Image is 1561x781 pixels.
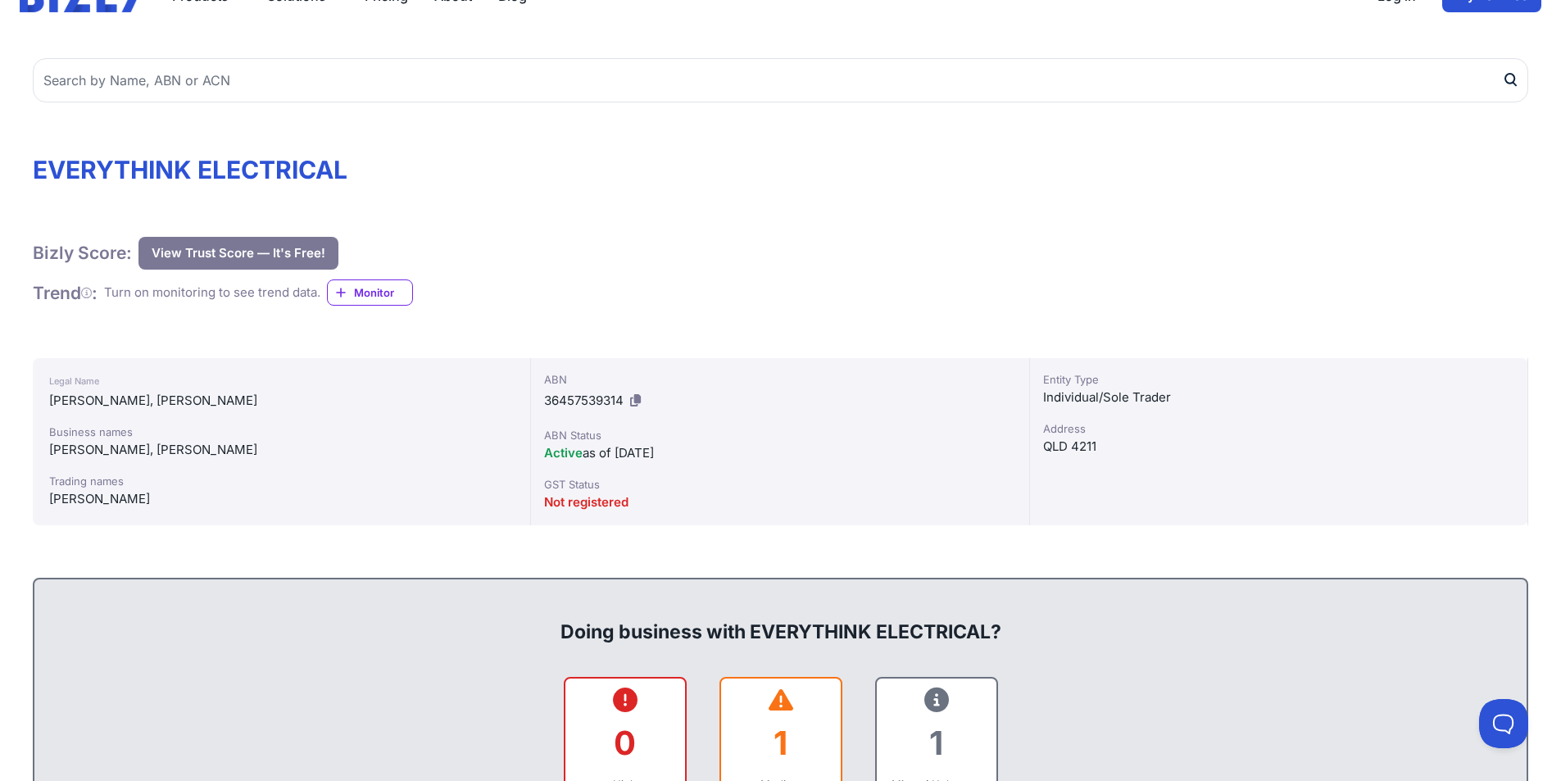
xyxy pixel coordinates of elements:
[1043,437,1514,456] div: QLD 4211
[49,391,514,411] div: [PERSON_NAME], [PERSON_NAME]
[51,593,1510,645] div: Doing business with EVERYTHINK ELECTRICAL?
[49,424,514,440] div: Business names
[890,710,983,776] div: 1
[354,284,412,301] span: Monitor
[33,58,1528,102] input: Search by Name, ABN or ACN
[138,237,338,270] button: View Trust Score — It's Free!
[1043,388,1514,407] div: Individual/Sole Trader
[49,473,514,489] div: Trading names
[49,489,514,509] div: [PERSON_NAME]
[327,279,413,306] a: Monitor
[1043,371,1514,388] div: Entity Type
[544,371,1015,388] div: ABN
[734,710,828,776] div: 1
[49,371,514,391] div: Legal Name
[544,445,583,461] span: Active
[33,242,132,264] h1: Bizly Score:
[1479,699,1528,748] iframe: Toggle Customer Support
[33,282,98,304] h1: Trend :
[49,440,514,460] div: [PERSON_NAME], [PERSON_NAME]
[544,427,1015,443] div: ABN Status
[579,710,672,776] div: 0
[544,476,1015,493] div: GST Status
[544,494,628,510] span: Not registered
[544,393,624,408] span: 36457539314
[104,284,320,302] div: Turn on monitoring to see trend data.
[33,155,1528,184] h1: EVERYTHINK ELECTRICAL
[544,443,1015,463] div: as of [DATE]
[1043,420,1514,437] div: Address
